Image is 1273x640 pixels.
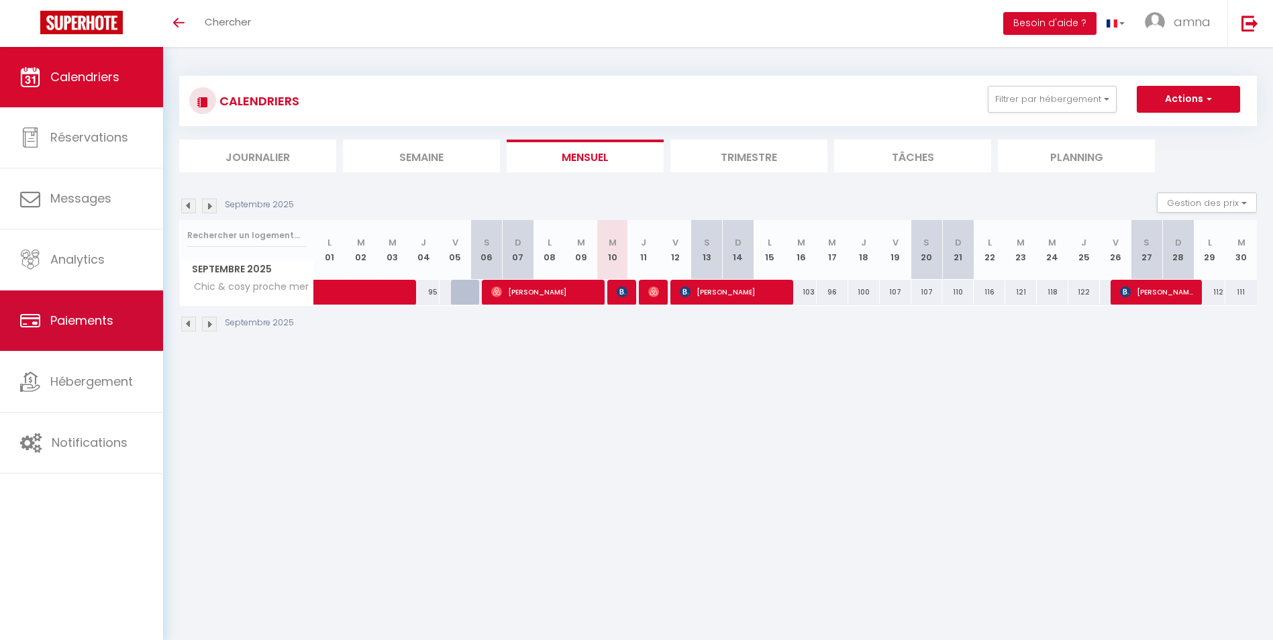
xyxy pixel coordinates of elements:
[1068,280,1100,305] div: 122
[1241,15,1258,32] img: logout
[50,312,113,329] span: Paiements
[1145,12,1165,32] img: ...
[50,68,119,85] span: Calendriers
[1081,236,1086,249] abbr: J
[848,280,880,305] div: 100
[628,220,660,280] th: 11
[923,236,929,249] abbr: S
[1208,236,1212,249] abbr: L
[314,220,346,280] th: 01
[345,220,376,280] th: 02
[216,86,299,116] h3: CALENDRIERS
[1131,220,1162,280] th: 27
[1174,13,1211,30] span: amna
[357,236,365,249] abbr: M
[648,279,659,305] span: [PERSON_NAME]
[942,280,974,305] div: 110
[785,220,817,280] th: 16
[1157,193,1257,213] button: Gestion des prix
[704,236,710,249] abbr: S
[1005,220,1037,280] th: 23
[440,220,471,280] th: 05
[389,236,397,249] abbr: M
[1003,12,1097,35] button: Besoin d'aide ?
[880,280,911,305] div: 107
[182,280,312,295] span: Chic & cosy proche mer
[988,236,992,249] abbr: L
[722,220,754,280] th: 14
[1100,220,1131,280] th: 26
[452,236,458,249] abbr: V
[52,434,128,451] span: Notifications
[187,223,306,248] input: Rechercher un logement...
[768,236,772,249] abbr: L
[491,279,597,305] span: [PERSON_NAME]
[861,236,866,249] abbr: J
[828,236,836,249] abbr: M
[421,236,426,249] abbr: J
[680,279,785,305] span: [PERSON_NAME]
[998,140,1155,172] li: Planning
[50,373,133,390] span: Hébergement
[225,199,294,211] p: Septembre 2025
[577,236,585,249] abbr: M
[974,280,1005,305] div: 116
[834,140,991,172] li: Tâches
[1037,220,1068,280] th: 24
[1143,236,1150,249] abbr: S
[327,236,332,249] abbr: L
[1037,280,1068,305] div: 118
[503,220,534,280] th: 07
[641,236,646,249] abbr: J
[50,129,128,146] span: Réservations
[40,11,123,34] img: Super Booking
[1137,86,1240,113] button: Actions
[893,236,899,249] abbr: V
[533,220,565,280] th: 08
[1162,220,1194,280] th: 28
[1225,280,1257,305] div: 111
[754,220,785,280] th: 15
[484,236,490,249] abbr: S
[343,140,500,172] li: Semaine
[1113,236,1119,249] abbr: V
[565,220,597,280] th: 09
[1017,236,1025,249] abbr: M
[408,220,440,280] th: 04
[376,220,408,280] th: 03
[1225,220,1257,280] th: 30
[205,15,251,29] span: Chercher
[225,317,294,329] p: Septembre 2025
[797,236,805,249] abbr: M
[848,220,880,280] th: 18
[1175,236,1182,249] abbr: D
[597,220,628,280] th: 10
[911,220,943,280] th: 20
[974,220,1005,280] th: 22
[471,220,503,280] th: 06
[955,236,962,249] abbr: D
[180,260,313,279] span: Septembre 2025
[515,236,521,249] abbr: D
[1068,220,1100,280] th: 25
[691,220,723,280] th: 13
[50,251,105,268] span: Analytics
[911,280,943,305] div: 107
[988,86,1117,113] button: Filtrer par hébergement
[817,220,848,280] th: 17
[817,280,848,305] div: 96
[179,140,336,172] li: Journalier
[507,140,664,172] li: Mensuel
[617,279,627,305] span: [PERSON_NAME]
[1048,236,1056,249] abbr: M
[942,220,974,280] th: 21
[670,140,827,172] li: Trimestre
[609,236,617,249] abbr: M
[1194,220,1225,280] th: 29
[50,190,111,207] span: Messages
[1237,236,1245,249] abbr: M
[660,220,691,280] th: 12
[880,220,911,280] th: 19
[735,236,742,249] abbr: D
[785,280,817,305] div: 103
